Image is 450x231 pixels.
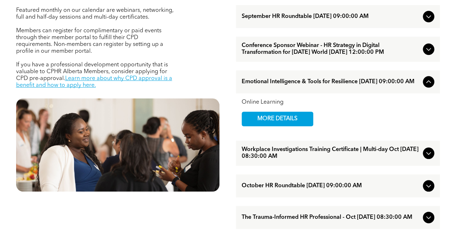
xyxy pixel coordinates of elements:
span: Emotional Intelligence & Tools for Resilience [DATE] 09:00:00 AM [242,79,420,85]
span: October HR Roundtable [DATE] 09:00:00 AM [242,183,420,189]
div: Online Learning [242,99,434,106]
span: MORE DETAILS [249,112,306,126]
span: September HR Roundtable [DATE] 09:00:00 AM [242,13,420,20]
a: Learn more about why CPD approval is a benefit and how to apply here. [16,76,172,88]
span: The Trauma-Informed HR Professional - Oct [DATE] 08:30:00 AM [242,214,420,221]
a: MORE DETAILS [242,112,313,126]
span: Featured monthly on our calendar are webinars, networking, full and half-day sessions and multi-d... [16,8,174,20]
span: Members can register for complimentary or paid events through their member portal to fulfill thei... [16,28,163,54]
span: Conference Sponsor Webinar - HR Strategy in Digital Transformation for [DATE] World [DATE] 12:00:... [242,42,420,56]
span: If you have a professional development opportunity that is valuable to CPHR Alberta Members, cons... [16,62,168,81]
span: Workplace Investigations Training Certificate | Multi-day Oct [DATE] 08:30:00 AM [242,146,420,160]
